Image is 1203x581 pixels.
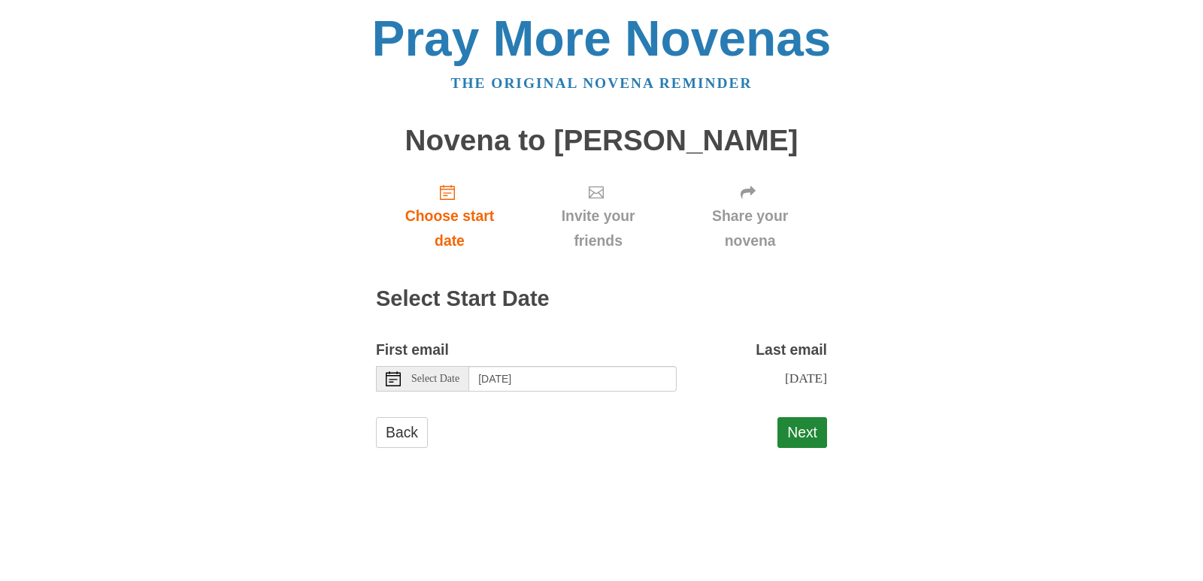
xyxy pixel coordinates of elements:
[391,204,508,253] span: Choose start date
[376,287,827,311] h2: Select Start Date
[376,417,428,448] a: Back
[451,75,753,91] a: The original novena reminder
[376,125,827,157] h1: Novena to [PERSON_NAME]
[756,337,827,362] label: Last email
[376,337,449,362] label: First email
[411,374,459,384] span: Select Date
[777,417,827,448] button: Next
[688,204,812,253] span: Share your novena
[376,171,523,261] a: Choose start date
[523,171,673,261] a: Invite your friends
[673,171,827,261] a: Share your novena
[372,11,832,66] a: Pray More Novenas
[785,371,827,386] span: [DATE]
[538,204,658,253] span: Invite your friends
